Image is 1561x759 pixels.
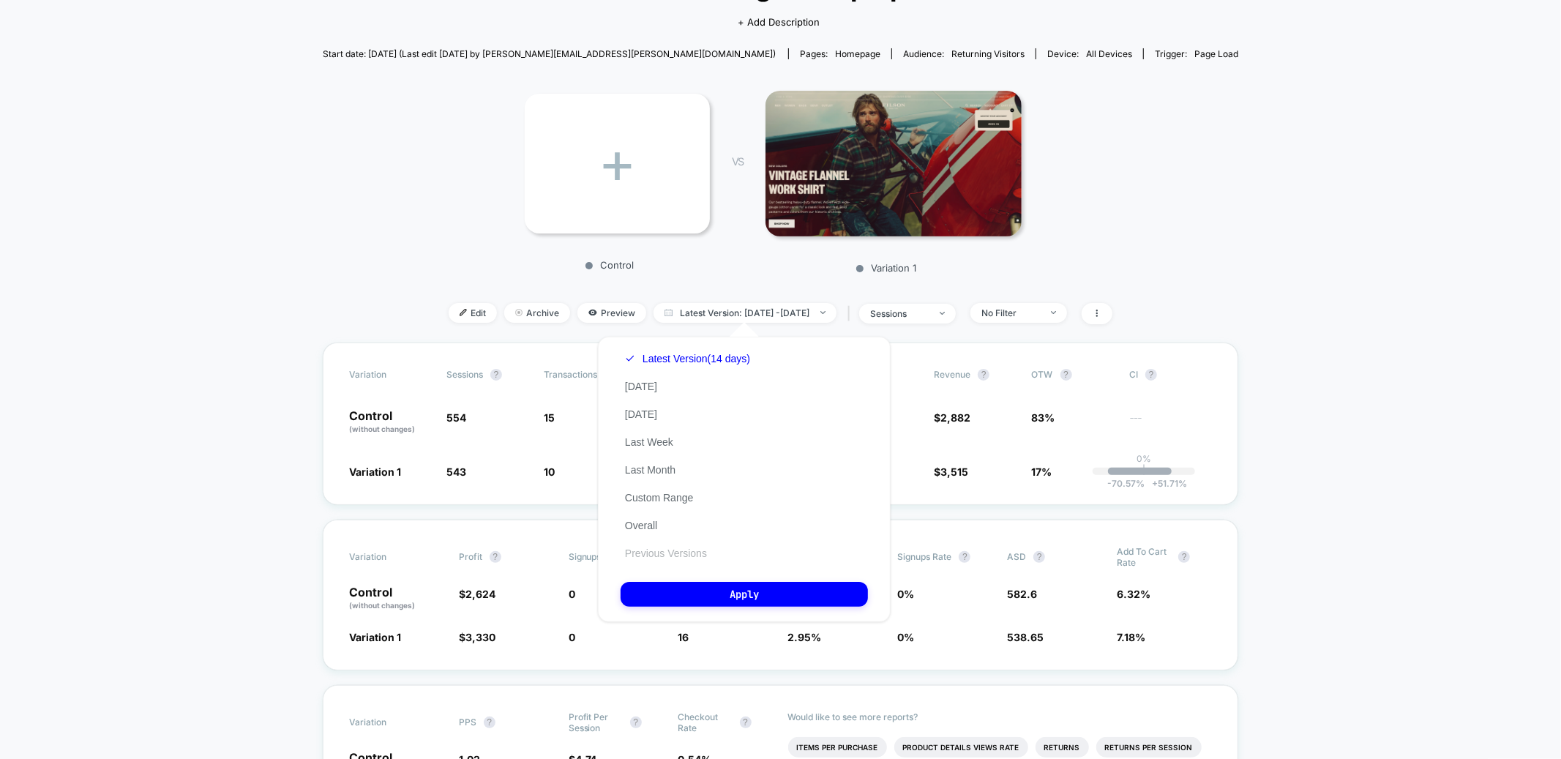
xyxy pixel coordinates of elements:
[959,551,970,563] button: ?
[788,737,887,758] li: Items Per Purchase
[738,15,820,30] span: + Add Description
[1145,369,1157,381] button: ?
[504,303,570,323] span: Archive
[940,312,945,315] img: end
[978,369,989,381] button: ?
[1086,48,1132,59] span: all devices
[349,466,401,478] span: Variation 1
[544,369,597,380] span: Transactions
[934,466,968,478] span: $
[1036,737,1089,758] li: Returns
[1145,478,1188,489] span: 51.71 %
[349,586,444,611] p: Control
[1007,631,1044,643] span: 538.65
[544,411,555,424] span: 15
[1051,311,1056,314] img: end
[1129,414,1212,435] span: ---
[934,411,970,424] span: $
[1007,588,1037,600] span: 582.6
[621,463,680,476] button: Last Month
[525,94,710,233] div: +
[490,551,501,563] button: ?
[515,309,523,316] img: end
[544,466,555,478] span: 10
[732,155,744,168] span: VS
[1108,478,1145,489] span: -70.57 %
[835,48,880,59] span: homepage
[460,309,467,316] img: edit
[459,551,482,562] span: Profit
[349,631,401,643] span: Variation 1
[665,309,673,316] img: calendar
[940,466,968,478] span: 3,515
[740,717,752,728] button: ?
[981,307,1040,318] div: No Filter
[844,303,859,324] span: |
[820,311,826,314] img: end
[1117,546,1171,568] span: Add To Cart Rate
[621,547,711,560] button: Previous Versions
[788,631,822,643] span: 2.95 %
[490,369,502,381] button: ?
[1137,453,1151,464] p: 0%
[569,551,602,562] span: Signups
[1117,631,1145,643] span: 7.18 %
[349,425,415,433] span: (without changes)
[517,259,703,271] p: Control
[459,631,495,643] span: $
[349,410,432,435] p: Control
[577,303,646,323] span: Preview
[1096,737,1202,758] li: Returns Per Session
[1032,411,1055,424] span: 83%
[1142,464,1145,475] p: |
[1007,551,1026,562] span: ASD
[1117,588,1150,600] span: 6.32 %
[569,588,575,600] span: 0
[465,631,495,643] span: 3,330
[897,588,914,600] span: 0 %
[897,631,914,643] span: 0 %
[1036,48,1143,59] span: Device:
[446,411,466,424] span: 554
[678,711,733,733] span: Checkout Rate
[323,48,776,59] span: Start date: [DATE] (Last edit [DATE] by [PERSON_NAME][EMAIL_ADDRESS][PERSON_NAME][DOMAIN_NAME])
[800,48,880,59] div: Pages:
[459,588,495,600] span: $
[765,91,1022,236] img: Variation 1 main
[446,466,466,478] span: 543
[788,711,1213,722] p: Would like to see more reports?
[678,631,689,643] span: 16
[349,369,430,381] span: Variation
[1155,48,1238,59] div: Trigger:
[349,711,430,733] span: Variation
[894,737,1028,758] li: Product Details Views Rate
[1032,369,1112,381] span: OTW
[621,519,662,532] button: Overall
[758,262,1014,274] p: Variation 1
[484,717,495,728] button: ?
[621,380,662,393] button: [DATE]
[654,303,836,323] span: Latest Version: [DATE] - [DATE]
[621,582,868,607] button: Apply
[1153,478,1158,489] span: +
[349,546,430,568] span: Variation
[897,551,951,562] span: Signups Rate
[1129,369,1210,381] span: CI
[621,352,755,365] button: Latest Version(14 days)
[569,711,623,733] span: Profit Per Session
[621,491,697,504] button: Custom Range
[349,601,415,610] span: (without changes)
[1032,466,1052,478] span: 17%
[449,303,497,323] span: Edit
[1060,369,1072,381] button: ?
[934,369,970,380] span: Revenue
[459,717,476,728] span: PPS
[446,369,483,380] span: Sessions
[1178,551,1190,563] button: ?
[903,48,1025,59] div: Audience:
[870,308,929,319] div: sessions
[630,717,642,728] button: ?
[465,588,495,600] span: 2,624
[621,408,662,421] button: [DATE]
[951,48,1025,59] span: Returning Visitors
